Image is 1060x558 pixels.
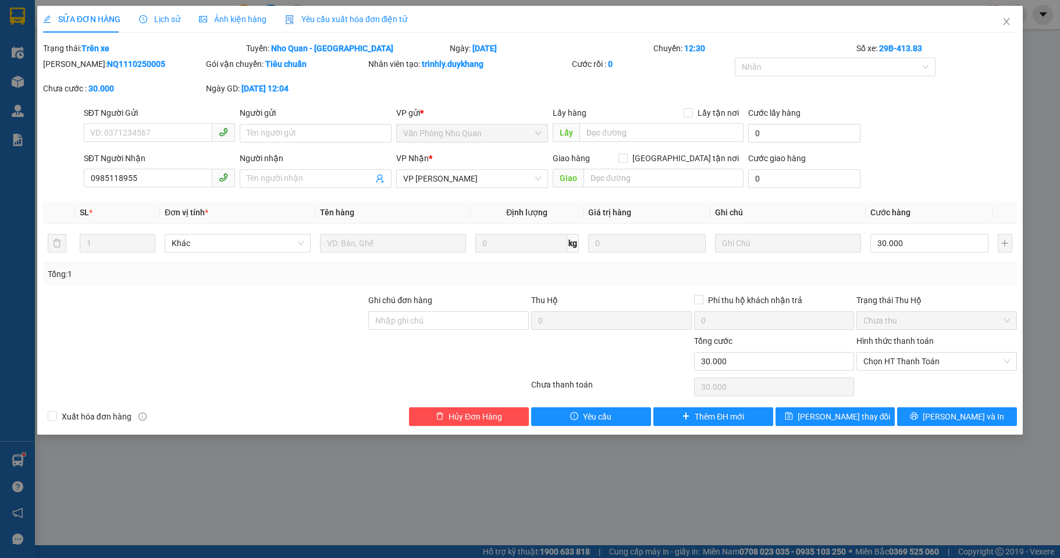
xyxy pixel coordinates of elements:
[608,59,613,69] b: 0
[579,123,744,142] input: Dọc đường
[375,174,385,183] span: user-add
[271,44,393,53] b: Nho Quan - [GEOGRAPHIC_DATA]
[684,44,705,53] b: 12:30
[109,60,218,74] b: Gửi khách hàng
[530,378,693,399] div: Chưa thanh toán
[396,154,429,163] span: VP Nhận
[84,106,236,119] div: SĐT Người Gửi
[553,154,590,163] span: Giao hàng
[368,296,432,305] label: Ghi chú đơn hàng
[265,59,307,69] b: Tiêu chuẩn
[449,410,502,423] span: Hủy Đơn Hàng
[531,407,651,426] button: exclamation-circleYêu cầu
[449,42,652,55] div: Ngày:
[285,15,294,24] img: icon
[695,410,744,423] span: Thêm ĐH mới
[88,84,114,93] b: 30.000
[748,108,801,118] label: Cước lấy hàng
[285,15,408,24] span: Yêu cầu xuất hóa đơn điện tử
[403,170,541,187] span: VP Nguyễn Quốc Trị
[710,201,866,224] th: Ghi chú
[422,59,483,69] b: trinhly.duykhang
[241,84,289,93] b: [DATE] 12:04
[923,410,1004,423] span: [PERSON_NAME] và In
[570,412,578,421] span: exclamation-circle
[245,42,449,55] div: Tuyến:
[855,42,1018,55] div: Số xe:
[553,108,586,118] span: Lấy hàng
[910,412,918,421] span: printer
[43,15,120,24] span: SỬA ĐƠN HÀNG
[798,410,891,423] span: [PERSON_NAME] thay đổi
[138,413,147,421] span: info-circle
[652,42,856,55] div: Chuyến:
[703,294,807,307] span: Phí thu hộ khách nhận trả
[48,268,410,280] div: Tổng: 1
[682,412,690,421] span: plus
[139,15,180,24] span: Lịch sử
[506,208,547,217] span: Định lượng
[531,296,558,305] span: Thu Hộ
[65,43,264,58] li: Hotline: 19003086
[572,58,732,70] div: Cước rồi :
[219,127,228,137] span: phone
[199,15,207,23] span: picture
[588,234,706,253] input: 0
[403,125,541,142] span: Văn Phòng Nho Quan
[553,123,579,142] span: Lấy
[856,294,1017,307] div: Trạng thái Thu Hộ
[206,82,367,95] div: Ngày GD:
[870,208,910,217] span: Cước hàng
[219,173,228,182] span: phone
[693,106,744,119] span: Lấy tận nơi
[748,154,806,163] label: Cước giao hàng
[863,353,1010,370] span: Chọn HT Thanh Toán
[240,152,392,165] div: Người nhận
[396,106,548,119] div: VP gửi
[588,208,631,217] span: Giá trị hàng
[43,82,204,95] div: Chưa cước :
[15,84,126,143] b: GỬI : VP [PERSON_NAME]
[879,44,922,53] b: 29B-413.83
[472,44,497,53] b: [DATE]
[628,152,744,165] span: [GEOGRAPHIC_DATA] tận nơi
[1002,17,1011,26] span: close
[43,15,51,23] span: edit
[81,44,109,53] b: Trên xe
[84,152,236,165] div: SĐT Người Nhận
[80,208,89,217] span: SL
[199,15,266,24] span: Ảnh kiện hàng
[583,410,611,423] span: Yêu cầu
[553,169,584,187] span: Giao
[897,407,1017,426] button: printer[PERSON_NAME] và In
[567,234,579,253] span: kg
[42,42,246,55] div: Trạng thái:
[48,234,66,253] button: delete
[320,234,466,253] input: VD: Bàn, Ghế
[998,234,1013,253] button: plus
[653,407,773,426] button: plusThêm ĐH mới
[748,169,861,188] input: Cước giao hàng
[436,412,444,421] span: delete
[694,336,732,346] span: Tổng cước
[57,410,136,423] span: Xuất hóa đơn hàng
[65,29,264,43] li: Số 2 [PERSON_NAME], [GEOGRAPHIC_DATA]
[584,169,744,187] input: Dọc đường
[368,311,529,330] input: Ghi chú đơn hàng
[715,234,861,253] input: Ghi Chú
[43,58,204,70] div: [PERSON_NAME]:
[990,6,1023,38] button: Close
[320,208,354,217] span: Tên hàng
[240,106,392,119] div: Người gửi
[785,412,793,421] span: save
[748,124,861,143] input: Cước lấy hàng
[139,15,147,23] span: clock-circle
[206,58,367,70] div: Gói vận chuyển:
[165,208,208,217] span: Đơn vị tính
[15,15,73,73] img: logo.jpg
[368,58,570,70] div: Nhân viên tạo:
[863,312,1010,329] span: Chưa thu
[127,84,202,110] h1: NQT1110250009
[172,234,304,252] span: Khác
[409,407,529,426] button: deleteHủy Đơn Hàng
